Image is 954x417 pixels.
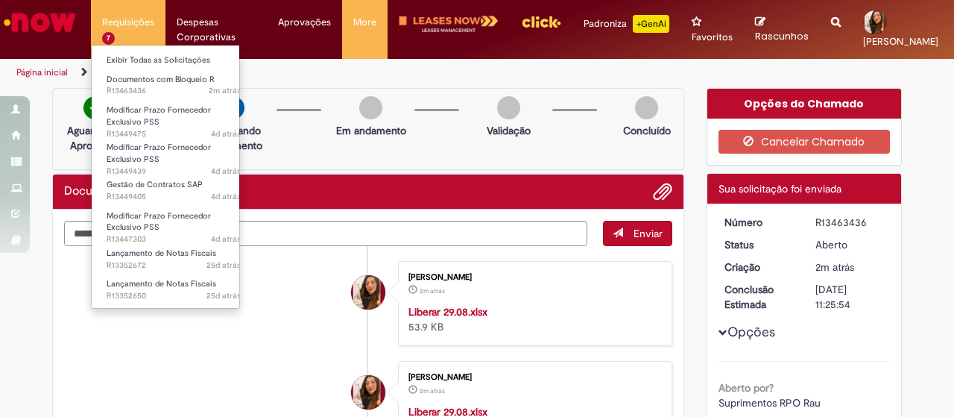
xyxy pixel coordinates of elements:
span: 4d atrás [211,166,241,177]
img: img-circle-grey.png [497,96,520,119]
span: [PERSON_NAME] [863,35,938,48]
span: Modificar Prazo Fornecedor Exclusivo PSS [107,142,211,165]
span: R13352650 [107,290,241,302]
span: 25d atrás [206,290,241,301]
span: 2m atrás [420,286,445,295]
img: check-circle-green.png [83,96,107,119]
div: [PERSON_NAME] [408,273,657,282]
div: 53.9 KB [408,304,657,334]
span: Modificar Prazo Fornecedor Exclusivo PSS [107,104,211,128]
span: Sua solicitação foi enviada [718,182,841,195]
div: [PERSON_NAME] [408,373,657,382]
button: Cancelar Chamado [718,130,891,154]
a: Página inicial [16,66,68,78]
time: 29/08/2025 16:25:52 [209,85,241,96]
span: Documentos com Bloqueio R [107,74,215,85]
dt: Número [713,215,805,230]
span: 7 [102,32,115,45]
div: Opções do Chamado [707,89,902,119]
div: Thais Santos Toro Melani [351,275,385,310]
time: 29/08/2025 16:25:50 [815,260,854,274]
div: Thais Santos Toro Melani [351,375,385,410]
a: Aberto R13449405 : Gestão de Contratos SAP [92,177,256,204]
div: 29/08/2025 16:25:50 [815,260,885,275]
p: Validação [487,123,531,138]
span: 4d atrás [211,233,241,245]
a: Aberto R13447303 : Modificar Prazo Fornecedor Exclusivo PSS [92,208,256,240]
span: R13352672 [107,260,241,272]
p: +GenAi [633,15,669,33]
span: Lançamento de Notas Fiscais [107,278,216,289]
span: Favoritos [692,30,733,45]
dt: Status [713,237,805,252]
a: Aberto R13352672 : Lançamento de Notas Fiscais [92,245,256,273]
span: R13447303 [107,233,241,245]
div: Aberto [815,237,885,252]
textarea: Digite sua mensagem aqui... [64,221,587,245]
b: Aberto por? [718,381,774,395]
img: click_logo_yellow_360x200.png [521,10,561,33]
span: More [353,15,376,30]
img: img-circle-grey.png [635,96,658,119]
time: 26/08/2025 16:22:40 [211,128,241,139]
ul: Requisições [91,45,240,309]
span: Requisições [102,15,154,30]
time: 29/08/2025 16:25:30 [420,386,445,395]
dt: Conclusão Estimada [713,282,805,312]
span: Rascunhos [755,29,809,43]
ul: Trilhas de página [11,59,625,87]
span: 2m atrás [420,386,445,395]
div: R13463436 [815,215,885,230]
p: Em andamento [336,123,406,138]
a: Aberto R13463436 : Documentos com Bloqueio R [92,72,256,99]
span: R13449475 [107,128,241,140]
span: Gestão de Contratos SAP [107,179,203,190]
time: 29/08/2025 16:25:47 [420,286,445,295]
div: [DATE] 11:25:54 [815,282,885,312]
a: Aberto R13449475 : Modificar Prazo Fornecedor Exclusivo PSS [92,102,256,134]
span: 4d atrás [211,191,241,202]
span: R13449439 [107,166,241,178]
span: 4d atrás [211,128,241,139]
span: Enviar [634,227,663,240]
span: R13449405 [107,191,241,203]
a: Rascunhos [755,16,809,43]
a: Aberto R13352650 : Lançamento de Notas Fiscais [92,276,256,304]
dt: Criação [713,260,805,275]
div: Padroniza [584,15,669,33]
span: Despesas Corporativas [177,15,256,45]
time: 26/08/2025 16:19:50 [211,166,241,177]
time: 04/08/2025 17:33:50 [206,260,241,271]
img: ServiceNow [1,7,78,37]
time: 04/08/2025 17:30:26 [206,290,241,301]
span: Modificar Prazo Fornecedor Exclusivo PSS [107,210,211,233]
span: Suprimentos RPO Rau [718,396,821,410]
img: logo-leases-transp-branco.png [399,15,499,34]
time: 26/08/2025 16:16:02 [211,191,241,202]
p: Concluído [623,123,671,138]
button: Enviar [603,221,672,246]
span: 2m atrás [209,85,241,96]
img: img-circle-grey.png [359,96,382,119]
button: Adicionar anexos [653,182,672,201]
a: Exibir Todas as Solicitações [92,52,256,69]
a: Aberto R13449439 : Modificar Prazo Fornecedor Exclusivo PSS [92,139,256,172]
p: Aguardando Aprovação [59,123,131,153]
span: 2m atrás [815,260,854,274]
a: Liberar 29.08.xlsx [408,305,487,319]
span: Aprovações [278,15,331,30]
span: R13463436 [107,85,241,97]
span: 25d atrás [206,260,241,271]
span: Lançamento de Notas Fiscais [107,248,216,259]
h2: Documentos com Bloqueio R Histórico de tíquete [64,185,217,198]
time: 26/08/2025 10:13:58 [211,233,241,245]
